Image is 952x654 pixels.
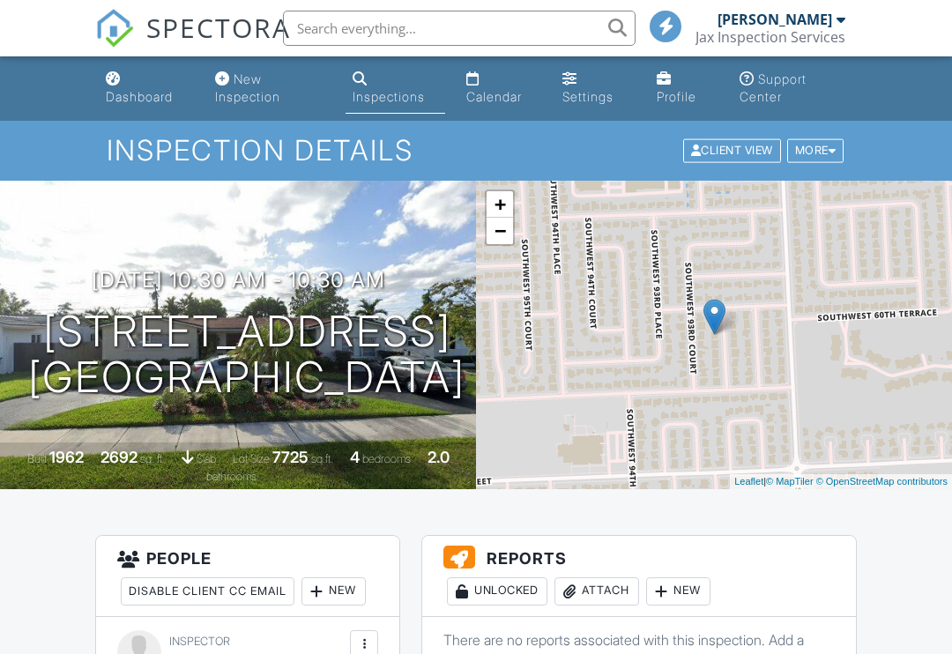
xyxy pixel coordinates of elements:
div: 4 [350,448,360,466]
div: Disable Client CC Email [121,577,294,606]
div: Calendar [466,89,522,104]
span: SPECTORA [146,9,291,46]
a: New Inspection [208,63,331,114]
h1: [STREET_ADDRESS] [GEOGRAPHIC_DATA] [28,308,465,402]
img: The Best Home Inspection Software - Spectora [95,9,134,48]
div: Unlocked [447,577,547,606]
div: New [646,577,710,606]
h3: People [96,536,399,617]
div: 1962 [49,448,84,466]
div: Profile [657,89,696,104]
a: Client View [681,143,785,156]
div: | [730,474,952,489]
a: SPECTORA [95,24,291,61]
div: New [301,577,366,606]
a: Zoom in [487,191,513,218]
a: Zoom out [487,218,513,244]
div: Jax Inspection Services [695,28,845,46]
h1: Inspection Details [107,135,845,166]
a: Settings [555,63,635,114]
h3: [DATE] 10:30 am - 10:30 am [92,268,385,292]
h3: Reports [422,536,856,617]
a: Profile [650,63,718,114]
a: © OpenStreetMap contributors [816,476,948,487]
div: Settings [562,89,614,104]
span: sq. ft. [140,452,165,465]
a: Dashboard [99,63,194,114]
div: New Inspection [215,71,280,104]
div: Client View [683,139,781,163]
div: 2.0 [428,448,450,466]
div: Inspections [353,89,425,104]
span: bedrooms [362,452,411,465]
div: More [787,139,844,163]
span: sq.ft. [311,452,333,465]
div: Support Center [740,71,807,104]
div: Dashboard [106,89,173,104]
span: slab [197,452,216,465]
a: © MapTiler [766,476,814,487]
span: Inspector [169,635,230,648]
span: bathrooms [206,470,257,483]
a: Support Center [733,63,853,114]
div: 7725 [272,448,309,466]
div: Attach [554,577,639,606]
span: Lot Size [233,452,270,465]
div: [PERSON_NAME] [718,11,832,28]
div: 2692 [100,448,138,466]
span: Built [27,452,47,465]
a: Leaflet [734,476,763,487]
a: Inspections [346,63,445,114]
input: Search everything... [283,11,636,46]
a: Calendar [459,63,541,114]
